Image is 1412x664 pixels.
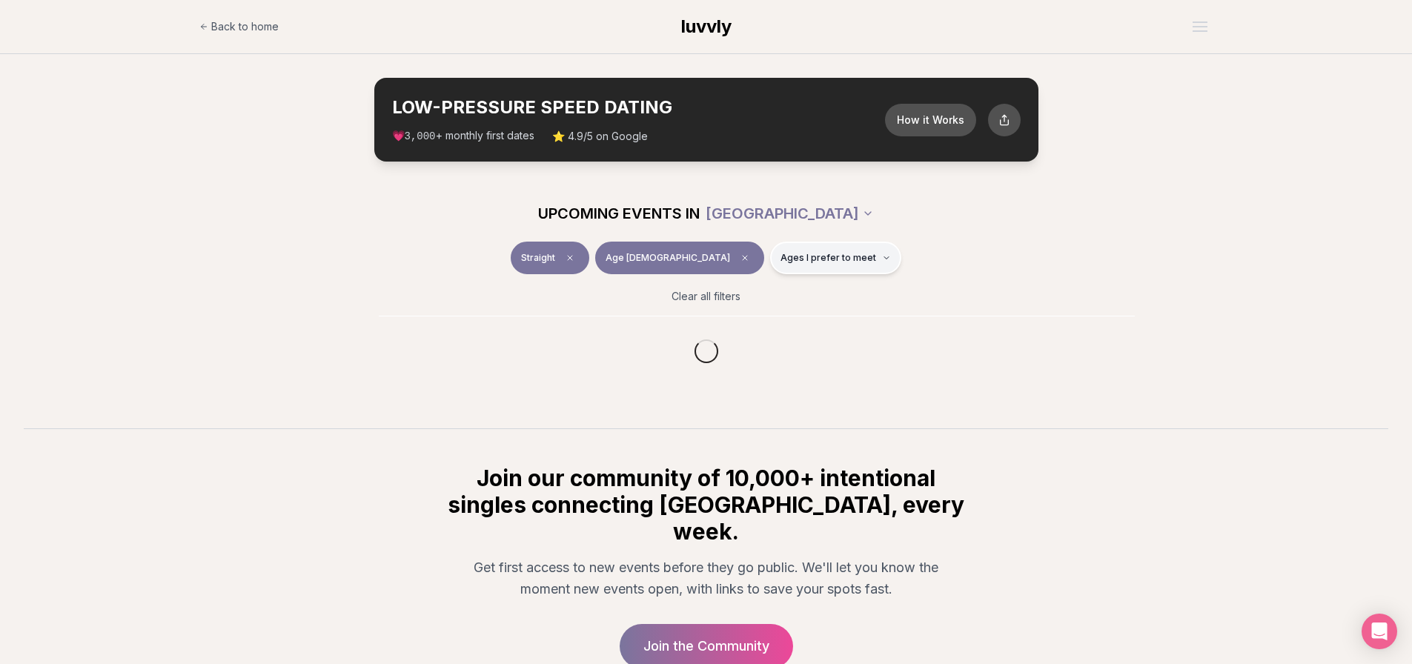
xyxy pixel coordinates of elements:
[405,130,436,142] span: 3,000
[511,242,589,274] button: StraightClear event type filter
[392,128,534,144] span: 💗 + monthly first dates
[663,280,749,313] button: Clear all filters
[1187,16,1213,38] button: Open menu
[770,242,901,274] button: Ages I prefer to meet
[606,252,730,264] span: Age [DEMOGRAPHIC_DATA]
[445,465,967,545] h2: Join our community of 10,000+ intentional singles connecting [GEOGRAPHIC_DATA], every week.
[199,12,279,41] a: Back to home
[736,249,754,267] span: Clear age
[885,104,976,136] button: How it Works
[538,203,700,224] span: UPCOMING EVENTS IN
[552,129,648,144] span: ⭐ 4.9/5 on Google
[681,15,732,39] a: luvvly
[211,19,279,34] span: Back to home
[521,252,555,264] span: Straight
[457,557,955,600] p: Get first access to new events before they go public. We'll let you know the moment new events op...
[392,96,885,119] h2: LOW-PRESSURE SPEED DATING
[780,252,876,264] span: Ages I prefer to meet
[681,16,732,37] span: luvvly
[1362,614,1397,649] div: Open Intercom Messenger
[595,242,764,274] button: Age [DEMOGRAPHIC_DATA]Clear age
[706,197,874,230] button: [GEOGRAPHIC_DATA]
[561,249,579,267] span: Clear event type filter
